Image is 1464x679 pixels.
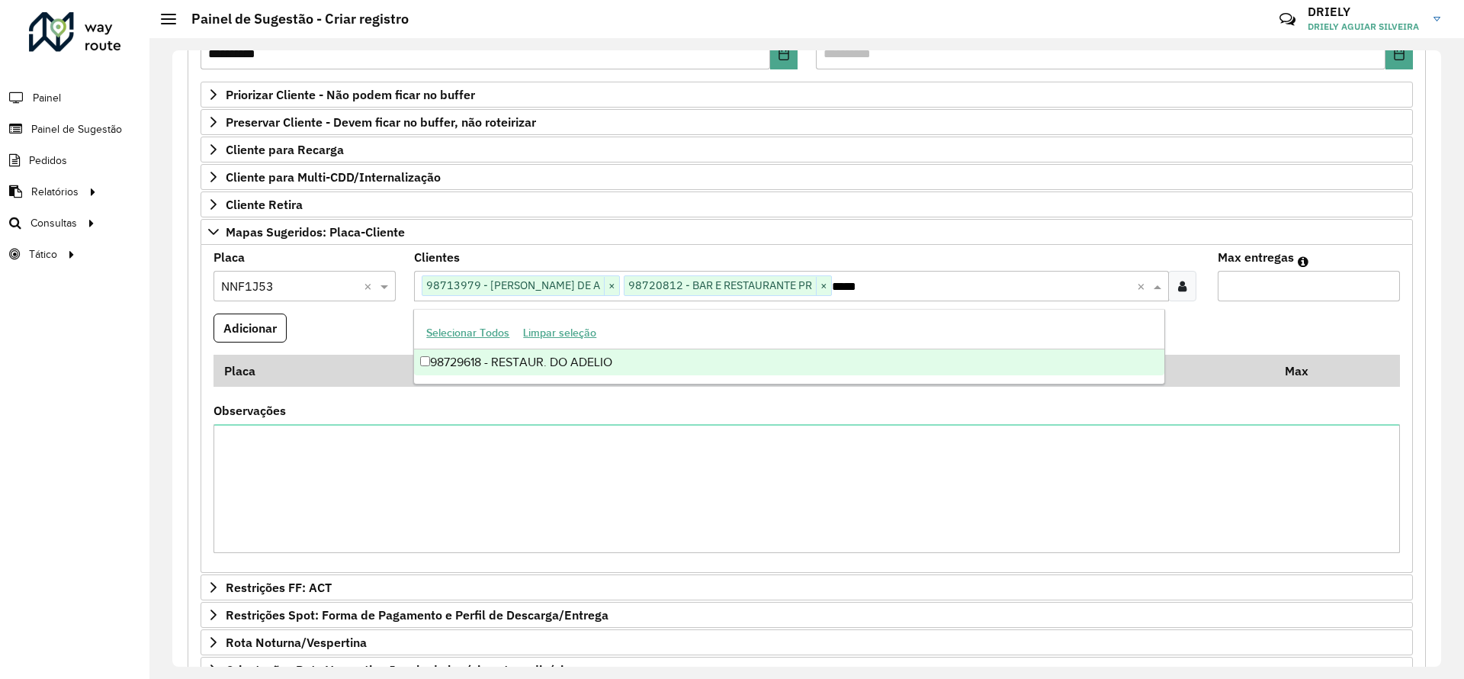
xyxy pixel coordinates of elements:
[1218,248,1294,266] label: Max entregas
[1274,355,1335,387] th: Max
[201,164,1413,190] a: Cliente para Multi-CDD/Internalização
[201,137,1413,163] a: Cliente para Recarga
[604,277,619,295] span: ×
[422,276,604,294] span: 98713979 - [PERSON_NAME] DE A
[226,609,608,621] span: Restrições Spot: Forma de Pagamento e Perfil de Descarga/Entrega
[413,309,1164,385] ng-dropdown-panel: Options list
[226,226,405,238] span: Mapas Sugeridos: Placa-Cliente
[226,116,536,128] span: Preservar Cliente - Devem ficar no buffer, não roteirizar
[770,39,798,69] button: Choose Date
[176,11,409,27] h2: Painel de Sugestão - Criar registro
[226,581,332,594] span: Restrições FF: ACT
[213,355,419,387] th: Placa
[364,277,377,295] span: Clear all
[201,82,1413,108] a: Priorizar Cliente - Não podem ficar no buffer
[201,245,1413,574] div: Mapas Sugeridos: Placa-Cliente
[201,629,1413,655] a: Rota Noturna/Vespertina
[226,198,303,211] span: Cliente Retira
[201,109,1413,135] a: Preservar Cliente - Devem ficar no buffer, não roteirizar
[213,314,287,343] button: Adicionar
[31,121,122,137] span: Painel de Sugestão
[414,349,1164,375] div: 98729618 - RESTAUR. DO ADELIO
[201,191,1413,217] a: Cliente Retira
[624,276,816,294] span: 98720812 - BAR E RESTAURANTE PR
[1308,20,1422,34] span: DRIELY AGUIAR SILVEIRA
[226,171,441,183] span: Cliente para Multi-CDD/Internalização
[1298,256,1308,268] em: Máximo de clientes que serão colocados na mesma rota com os clientes informados
[29,246,57,262] span: Tático
[226,88,475,101] span: Priorizar Cliente - Não podem ficar no buffer
[226,664,570,676] span: Orientações Rota Vespertina Janela de horário extraordinária
[201,574,1413,600] a: Restrições FF: ACT
[201,602,1413,628] a: Restrições Spot: Forma de Pagamento e Perfil de Descarga/Entrega
[201,219,1413,245] a: Mapas Sugeridos: Placa-Cliente
[816,277,831,295] span: ×
[213,401,286,420] label: Observações
[516,321,603,345] button: Limpar seleção
[1385,39,1413,69] button: Choose Date
[1137,277,1150,295] span: Clear all
[414,248,460,266] label: Clientes
[213,248,245,266] label: Placa
[226,636,367,648] span: Rota Noturna/Vespertina
[1271,3,1304,36] a: Contato Rápido
[1308,5,1422,19] h3: DRIELY
[419,321,516,345] button: Selecionar Todos
[29,153,67,169] span: Pedidos
[226,143,344,156] span: Cliente para Recarga
[31,184,79,200] span: Relatórios
[33,90,61,106] span: Painel
[30,215,77,231] span: Consultas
